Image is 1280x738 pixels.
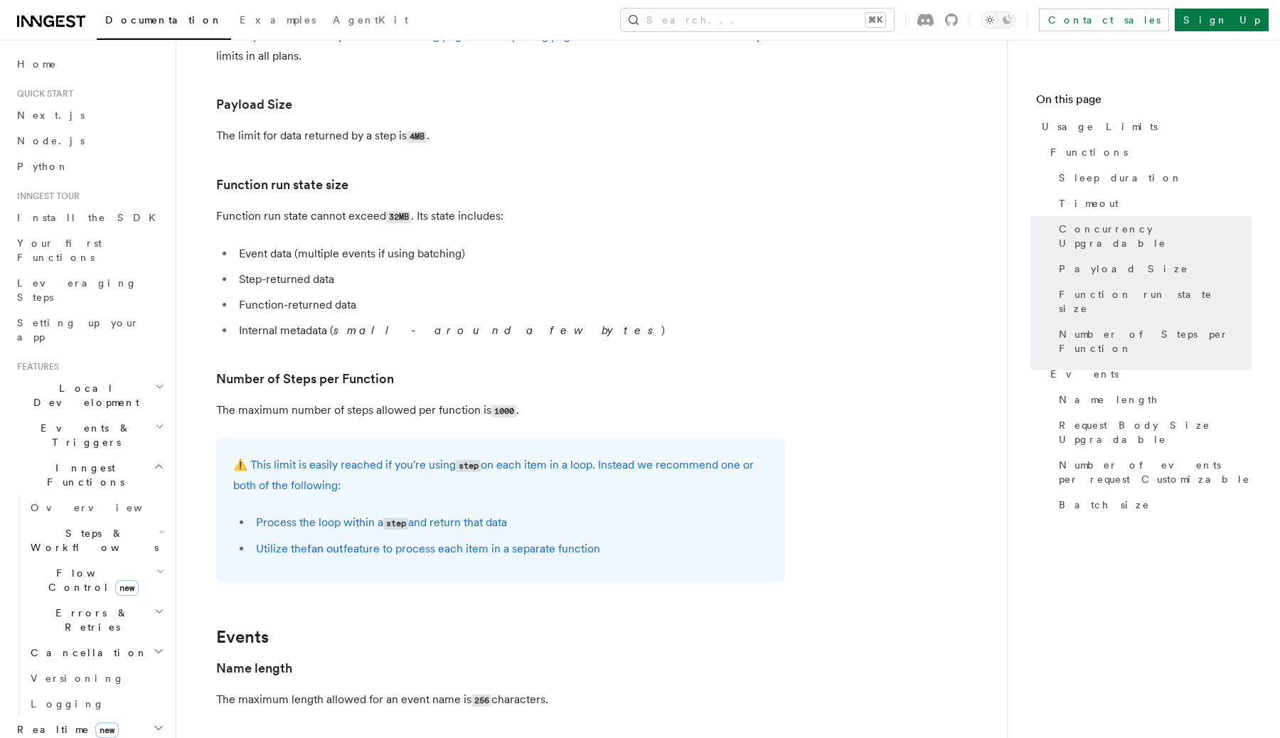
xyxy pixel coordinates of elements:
[17,109,85,121] span: Next.js
[235,295,785,315] li: Function-returned data
[621,9,894,31] button: Search...⌘K
[307,542,343,555] a: fan out
[25,560,167,600] button: Flow Controlnew
[105,14,223,26] span: Documentation
[11,270,167,310] a: Leveraging Steps
[25,495,167,520] a: Overview
[1053,321,1252,361] a: Number of Steps per Function
[11,205,167,230] a: Install the SDK
[216,658,292,678] a: Name length
[1059,392,1158,407] span: Name length
[11,51,167,77] a: Home
[25,665,167,691] a: Versioning
[216,690,785,710] p: The maximum length allowed for an event name is characters.
[333,14,408,26] span: AgentKit
[17,161,69,172] span: Python
[1053,191,1252,216] a: Timeout
[235,321,785,341] li: Internal metadata ( )
[216,400,785,421] p: The maximum number of steps allowed per function is .
[231,4,324,38] a: Examples
[216,26,785,66] p: Check your concurrency limits on the . See the for more info about the concurrency limits in all ...
[216,126,785,146] p: The limit for data returned by a step is .
[865,13,885,27] kbd: ⌘K
[25,646,148,660] span: Cancellation
[11,310,167,350] a: Setting up your app
[1059,498,1150,512] span: Batch size
[491,405,516,417] code: 1000
[11,455,167,495] button: Inngest Functions
[11,381,155,410] span: Local Development
[456,460,481,472] code: step
[31,698,105,710] span: Logging
[11,154,167,179] a: Python
[1053,387,1252,412] a: Name length
[1059,327,1252,355] span: Number of Steps per Function
[1039,9,1169,31] a: Contact sales
[216,627,269,647] a: Events
[1059,196,1119,210] span: Timeout
[17,57,57,71] span: Home
[1053,256,1252,282] a: Payload Size
[11,421,155,449] span: Events & Triggers
[252,539,768,559] li: Utilize the feature to process each item in a separate function
[216,95,292,114] a: Payload Size
[1050,367,1119,381] span: Events
[235,244,785,264] li: Event data (multiple events if using batching)
[11,495,167,717] div: Inngest Functions
[17,237,102,263] span: Your first Functions
[1059,222,1252,250] span: Concurrency Upgradable
[1053,282,1252,321] a: Function run state size
[383,518,408,530] code: step
[95,722,119,738] span: new
[1053,492,1252,518] a: Batch size
[11,128,167,154] a: Node.js
[216,175,348,195] a: Function run state size
[25,520,167,560] button: Steps & Workflows
[97,4,231,40] a: Documentation
[407,131,427,143] code: 4MB
[235,269,785,289] li: Step-returned data
[25,566,156,594] span: Flow Control
[324,4,417,38] a: AgentKit
[11,191,80,202] span: Inngest tour
[25,600,167,640] button: Errors & Retries
[386,211,411,223] code: 32MB
[1050,145,1128,159] span: Functions
[1059,418,1252,446] span: Request Body Size Upgradable
[1042,119,1158,134] span: Usage Limits
[11,361,59,373] span: Features
[216,206,785,227] p: Function run state cannot exceed . Its state includes:
[31,673,124,684] span: Versioning
[11,415,167,455] button: Events & Triggers
[17,135,85,146] span: Node.js
[1036,91,1252,114] h4: On this page
[1059,287,1252,316] span: Function run state size
[1053,216,1252,256] a: Concurrency Upgradable
[11,375,167,415] button: Local Development
[17,212,164,223] span: Install the SDK
[11,88,73,100] span: Quick start
[25,691,167,717] a: Logging
[1059,458,1252,486] span: Number of events per request Customizable
[115,580,139,596] span: new
[11,230,167,270] a: Your first Functions
[233,455,768,496] p: ⚠️ This limit is easily reached if you're using on each item in a loop. Instead we recommend one ...
[1053,452,1252,492] a: Number of events per request Customizable
[25,640,167,665] button: Cancellation
[1045,361,1252,387] a: Events
[252,513,768,533] li: Process the loop within a and return that data
[31,502,177,513] span: Overview
[1053,412,1252,452] a: Request Body Size Upgradable
[216,369,394,389] a: Number of Steps per Function
[334,323,661,337] em: small - around a few bytes
[11,722,119,737] span: Realtime
[1045,139,1252,165] a: Functions
[471,695,491,707] code: 256
[25,606,154,634] span: Errors & Retries
[1059,171,1183,185] span: Sleep duration
[240,14,316,26] span: Examples
[1053,165,1252,191] a: Sleep duration
[981,11,1015,28] button: Toggle dark mode
[1175,9,1269,31] a: Sign Up
[17,277,137,303] span: Leveraging Steps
